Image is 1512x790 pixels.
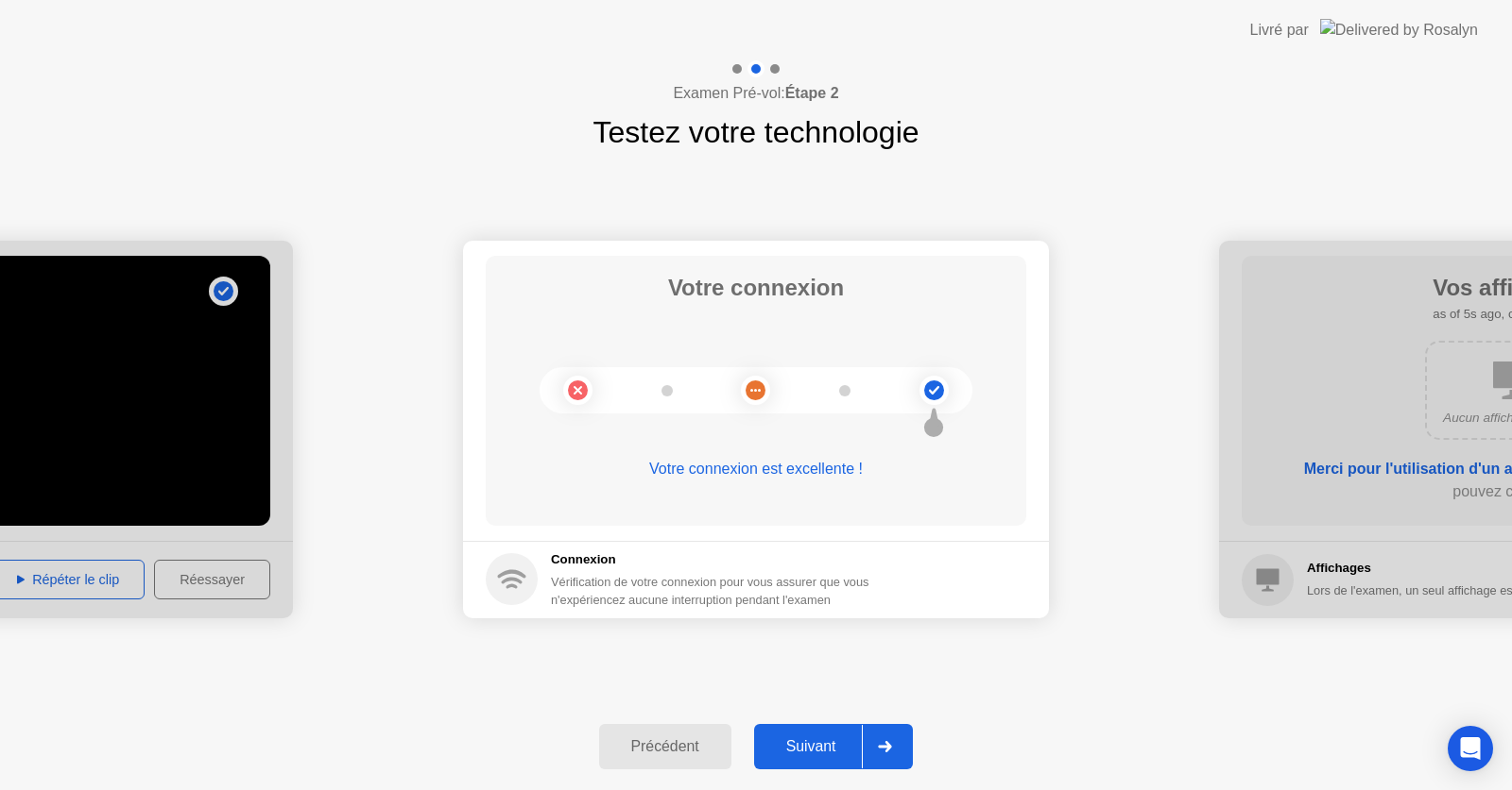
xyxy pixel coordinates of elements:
div: Suivant [760,738,863,755]
div: Précédent [605,738,726,755]
div: Livré par [1250,19,1309,42]
b: Étape 2 [785,85,839,101]
h4: Examen Pré-vol: [673,82,838,105]
div: Open Intercom Messenger [1448,726,1493,771]
h1: Testez votre technologie [593,109,919,155]
div: Votre connexion est excellente ! [486,458,1026,480]
h1: Votre connexion [668,271,844,305]
img: Delivered by Rosalyn [1320,19,1478,41]
button: Suivant [754,724,914,769]
button: Précédent [599,724,731,769]
h5: Connexion [551,550,870,569]
div: Vérification de votre connexion pour vous assurer que vous n'expériencez aucune interruption pend... [551,573,870,609]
